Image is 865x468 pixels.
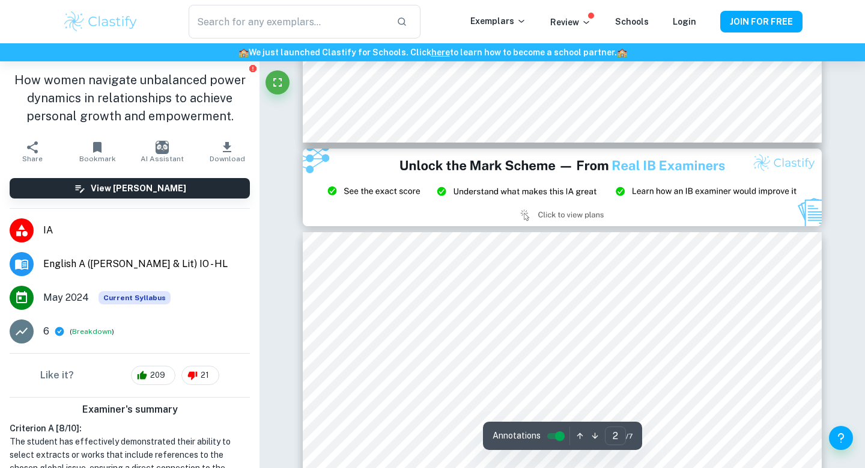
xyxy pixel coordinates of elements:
[43,291,89,305] span: May 2024
[431,48,450,57] a: here
[617,48,627,57] span: 🏫
[99,291,171,304] div: This exemplar is based on the current syllabus. Feel free to refer to it for inspiration/ideas wh...
[79,155,116,163] span: Bookmark
[195,135,259,168] button: Download
[144,369,172,381] span: 209
[72,326,112,337] button: Breakdown
[130,135,195,168] button: AI Assistant
[43,257,250,271] span: English A ([PERSON_NAME] & Lit) IO - HL
[43,324,49,339] p: 6
[238,48,249,57] span: 🏫
[40,368,74,383] h6: Like it?
[550,16,591,29] p: Review
[194,369,216,381] span: 21
[5,402,255,417] h6: Examiner's summary
[43,223,250,238] span: IA
[70,326,114,337] span: ( )
[99,291,171,304] span: Current Syllabus
[493,430,541,442] span: Annotations
[22,155,43,163] span: Share
[673,17,696,26] a: Login
[65,135,130,168] button: Bookmark
[720,11,803,32] button: JOIN FOR FREE
[266,70,290,94] button: Fullscreen
[91,182,186,195] h6: View [PERSON_NAME]
[10,71,250,125] h1: How women navigate unbalanced power dynamics in relationships to achieve personal growth and empo...
[131,366,175,385] div: 209
[829,426,853,450] button: Help and Feedback
[2,46,863,59] h6: We just launched Clastify for Schools. Click to learn how to become a school partner.
[210,155,245,163] span: Download
[141,155,184,163] span: AI Assistant
[62,10,139,34] img: Clastify logo
[470,14,526,28] p: Exemplars
[10,178,250,199] button: View [PERSON_NAME]
[615,17,649,26] a: Schools
[10,422,250,435] h6: Criterion A [ 8 / 10 ]:
[156,141,169,154] img: AI Assistant
[181,366,219,385] div: 21
[303,149,822,227] img: Ad
[248,64,257,73] button: Report issue
[626,431,633,442] span: / 7
[189,5,387,38] input: Search for any exemplars...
